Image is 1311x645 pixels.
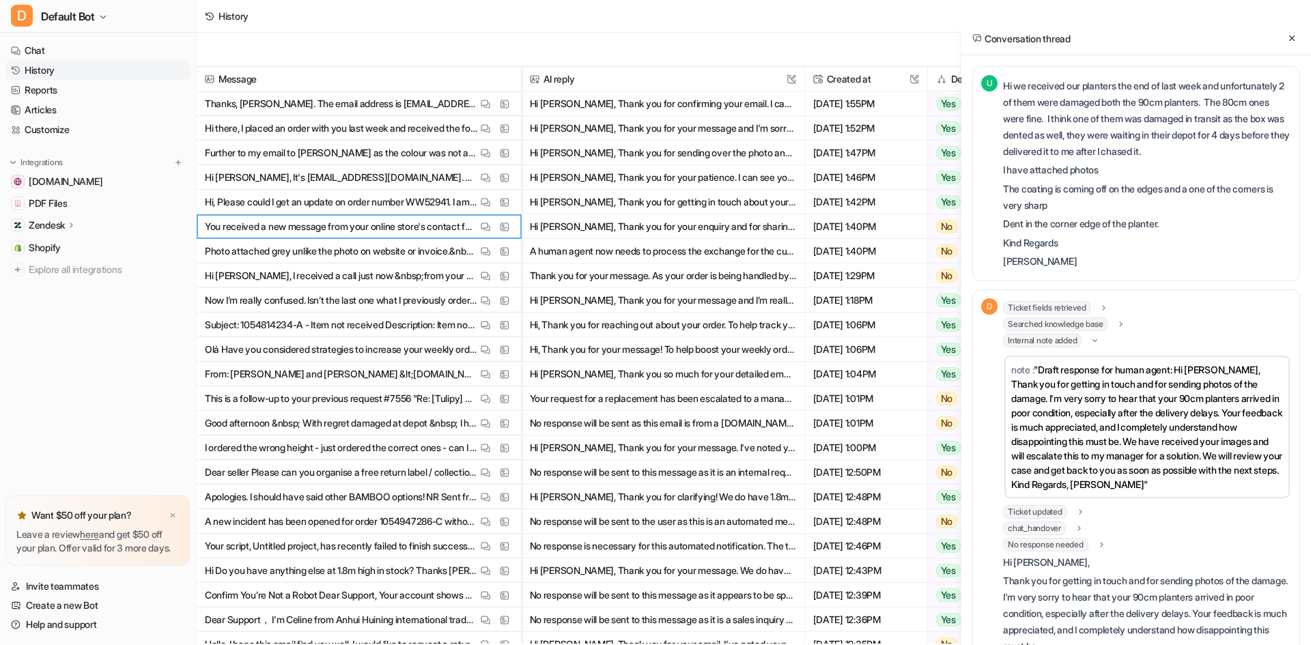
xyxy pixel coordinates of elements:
p: Your script, Untitled project, has recently failed to finish successfully. A summary of the failu... [205,534,477,558]
button: No response is necessary for this automated notification. The ticket will be closed. [530,534,796,558]
p: You received a new message from your online store's contact form. Country Code: GB Name: [PERSON_... [205,214,477,239]
button: Hi [PERSON_NAME], Thank you for getting in touch about your order WW52941 and the missing planter... [530,190,796,214]
button: No [928,214,1012,239]
p: Hi Do you have anything else at 1.8m high in stock? Thanks [PERSON_NAME] Sent from my iPhone On [... [205,558,477,583]
button: Hi, Thank you for reaching out about your order. To help track your item, could you please confir... [530,313,796,337]
p: A new incident has been opened for order 1054947286-C without a customer message. The reason for ... [205,509,477,534]
button: No response will be sent to this message as it is an internal request from a marketplace team. Th... [530,460,796,485]
span: [DATE] 1:01PM [810,411,922,435]
img: Shopify [14,244,22,252]
img: star [16,510,27,521]
p: This is a follow-up to your previous request #7556 "Re: [Tulipy] Re: Re: Order ..." Hi [PERSON_NA... [205,386,477,411]
img: menu_add.svg [173,158,183,167]
button: No [928,411,1012,435]
a: Help and support [5,615,191,634]
button: Hi [PERSON_NAME], Thank you for your message. I've noted your request to return the 2ft hurdles f... [530,435,796,460]
span: U [981,75,998,91]
button: Hi [PERSON_NAME], Thank you for your message. We do have several 1.8m high items currently in sto... [530,558,796,583]
span: [DATE] 1:55PM [810,91,922,116]
p: Integrations [20,157,63,168]
span: Yes [936,97,961,111]
p: Dear seller Please can you organise a free return label / collection for this product that the cu... [205,460,477,485]
span: Yes [936,343,961,356]
a: here [80,528,99,540]
button: Hi [PERSON_NAME], Thank you for confirming your email. I can see your 180cm screening and cable t... [530,91,796,116]
p: Now I’m really confused. Isn’t the last one what I previously ordered and you just cancelled!? NR... [205,288,477,313]
button: Yes [928,116,1012,141]
img: Zendesk [14,221,22,229]
span: [DATE] 12:39PM [810,583,922,607]
span: Yes [936,539,961,553]
span: [DATE] 1:01PM [810,386,922,411]
p: Hi there, I placed an order with you last week and received the following dispatch notice, and a ... [205,116,477,141]
a: ShopifyShopify [5,238,191,257]
p: Good afternoon &nbsp; With regret damaged at depot &nbsp; I have arranged RTS &nbsp; &nbsp; &nbsp... [205,411,477,435]
p: Photo attached grey unlike the photo on website or invoice.&nbsp; Will do a return and request a ... [205,239,477,263]
span: Yes [936,146,961,160]
span: No [936,465,958,479]
img: expand menu [8,158,18,167]
span: Yes [936,195,961,209]
p: Olá Have you considered strategies to increase your weekly orders over the next month?&nbsp; [205,337,477,362]
h2: Conversation thread [972,31,1071,46]
span: Yes [936,613,961,627]
button: Yes [928,362,1012,386]
button: No response will be sent as this email is from a [DOMAIN_NAME] address, which should not be repli... [530,411,796,435]
span: chat_handover [1003,521,1066,535]
p: Want $50 off your plan? [31,508,132,522]
span: [DATE] 1:52PM [810,116,922,141]
span: [DATE] 1:18PM [810,288,922,313]
button: No response will be sent to this message as it appears to be spam or a phishing attempt. The tick... [530,583,796,607]
p: Hi, Please could I get an update on order number WW52941. I am still waiting for the 4 planters t... [205,190,477,214]
button: Yes [928,534,1012,558]
p: I ordered the wrong height - just ordered the correct ones - can I get a refund and return the 2f... [205,435,477,460]
a: Chat [5,41,191,60]
span: Message [202,67,516,91]
span: Yes [936,441,961,455]
button: No response will be sent to the user as this is an automated message with no customer input, and ... [530,509,796,534]
a: Create a new Bot [5,596,191,615]
img: PDF Files [14,199,22,207]
span: D [11,5,33,27]
span: No response needed [1003,538,1088,551]
button: Hi [PERSON_NAME], Thank you for your patience. I can see your order was shipped with DHL, but the... [530,165,796,190]
span: Ticket fields retrieved [1003,301,1090,315]
button: Hi, Thank you for your message! To help boost your weekly orders, I recommend signing up for our ... [530,337,796,362]
p: Subject: 1054814234-A - Item not received Description: Item not recieved [205,313,477,337]
p: Dear Support， I'm Celine from Anhui Huining international trade Co.,Ltd, we have reviewed your we... [205,607,477,632]
p: Dent in the corner edge of the planter. [1003,216,1291,232]
span: PDF Files [29,197,67,210]
p: Apologies. I should have said other BAMBOO options! NR Sent from my iPhone [205,485,477,509]
span: No [936,220,958,233]
p: I have attached photos [1003,162,1291,178]
span: [DATE] 12:46PM [810,534,922,558]
span: Default Bot [41,7,95,26]
a: History [5,61,191,80]
span: [DATE] 1:42PM [810,190,922,214]
span: No [936,244,958,258]
h2: Deflection [951,67,994,91]
span: Ticket updated [1003,505,1067,519]
a: Reports [5,81,191,100]
span: [DATE] 1:47PM [810,141,922,165]
span: No [936,416,958,430]
p: Kind Regards [1003,235,1291,251]
img: explore all integrations [11,263,25,276]
p: Hi [PERSON_NAME], I received a call just now &nbsp;from your chosen carrier DX to say that they h... [205,263,477,288]
span: note : [1011,364,1034,375]
span: Yes [936,171,961,184]
p: Zendesk [29,218,65,232]
span: AI reply [527,67,799,91]
span: Shopify [29,241,61,255]
span: [DATE] 1:40PM [810,239,922,263]
button: No [928,263,1012,288]
button: No [928,239,1012,263]
span: [DATE] 12:48PM [810,485,922,509]
span: Created at [810,67,922,91]
p: Leave a review and get $50 off your plan. Offer valid for 3 more days. [16,528,180,555]
p: Hi [PERSON_NAME], It's [EMAIL_ADDRESS][DOMAIN_NAME]. Thanks, [PERSON_NAME] [205,165,477,190]
a: Customize [5,120,191,139]
button: Hi [PERSON_NAME], Thank you for clarifying! We do have 1.8m high bamboo screening in stock. You m... [530,485,796,509]
button: Thank you for your message. As your order is being handled by DXdelivery, I am unable to provide ... [530,263,796,288]
p: The coating is coming off on the edges and a one of the corners is very sharp [1003,181,1291,214]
